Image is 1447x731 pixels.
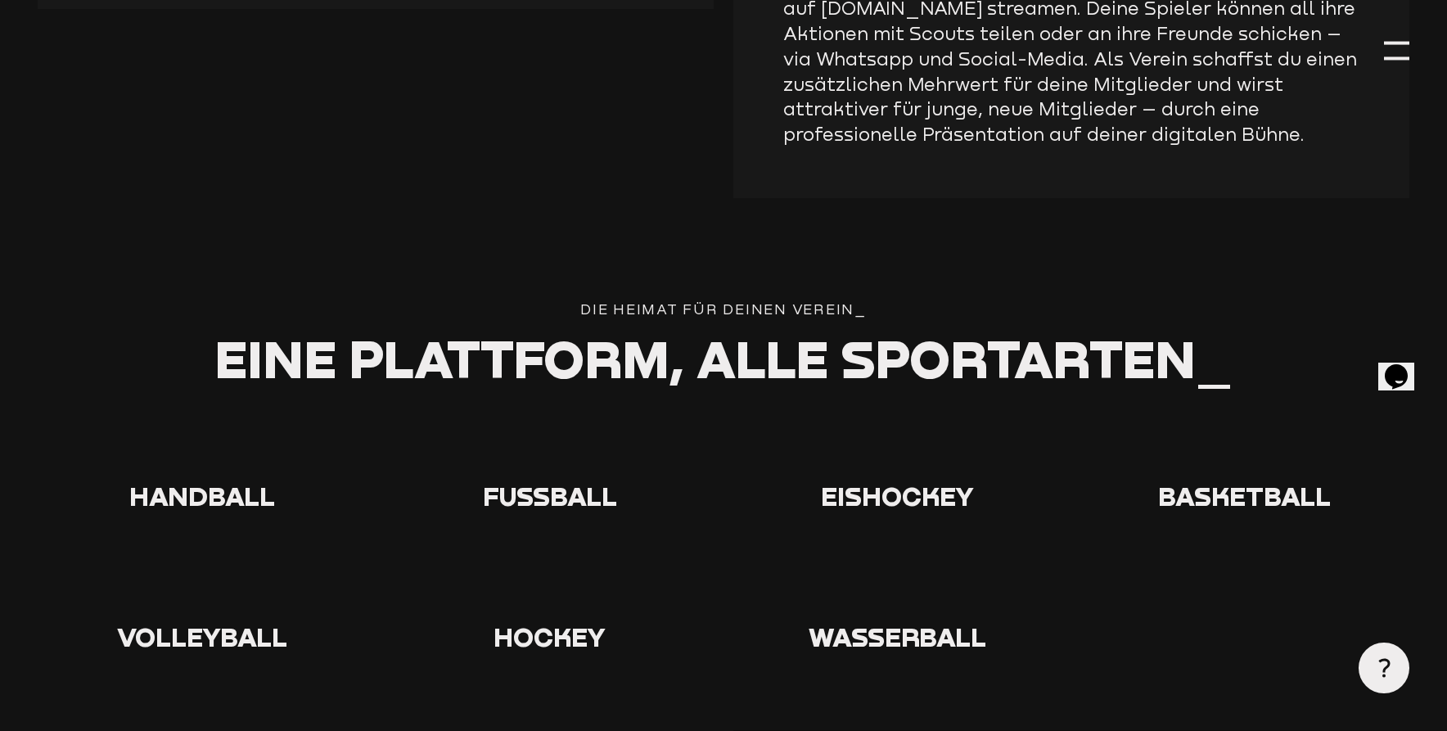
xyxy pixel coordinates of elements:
[1158,481,1331,512] span: Basketball
[494,621,606,652] span: Hockey
[483,481,617,512] span: Fußball
[821,481,974,512] span: Eishockey
[809,621,986,652] span: Wasserball
[1378,341,1431,390] iframe: chat widget
[38,299,1409,321] div: Die Heimat für deinen verein_
[129,481,275,512] span: Handball
[117,621,287,652] span: Volleyball
[214,327,684,390] span: Eine Plattform,
[696,327,1233,390] span: alle Sportarten_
